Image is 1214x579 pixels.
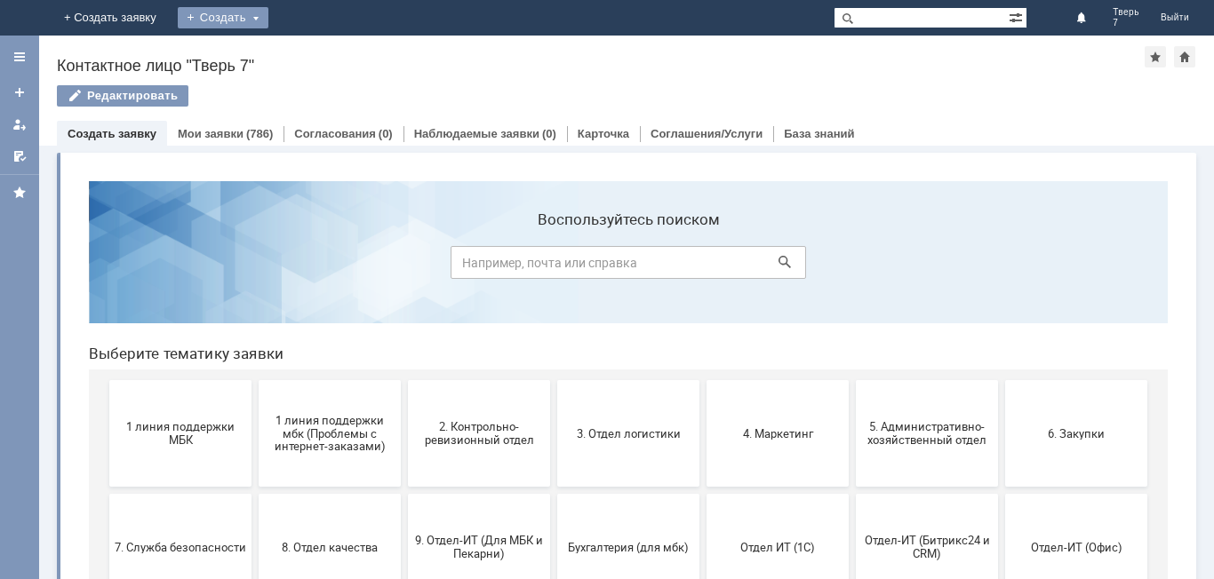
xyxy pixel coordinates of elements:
span: не актуален [637,487,769,500]
div: (0) [542,127,556,140]
span: Отдел ИТ (1С) [637,373,769,386]
div: (0) [379,127,393,140]
input: Например, почта или справка [376,79,731,112]
button: 6. Закупки [930,213,1073,320]
div: (786) [246,127,273,140]
span: [PERSON_NAME]. Услуги ИТ для МБК (оформляет L1) [488,473,619,513]
span: 3. Отдел логистики [488,259,619,273]
button: 8. Отдел качества [184,327,326,433]
span: 1 линия поддержки мбк (Проблемы с интернет-заказами) [189,246,321,286]
button: Отдел ИТ (1С) [632,327,774,433]
div: Сделать домашней страницей [1174,46,1195,67]
button: 9. Отдел-ИТ (Для МБК и Пекарни) [333,327,475,433]
a: Наблюдаемые заявки [414,127,539,140]
a: Мои согласования [5,142,34,171]
a: Мои заявки [5,110,34,139]
span: Тверь [1113,7,1139,18]
button: 5. Административно-хозяйственный отдел [781,213,923,320]
label: Воспользуйтесь поиском [376,44,731,61]
a: Создать заявку [5,78,34,107]
div: Добавить в избранное [1145,46,1166,67]
span: 8. Отдел качества [189,373,321,386]
span: 5. Административно-хозяйственный отдел [787,253,918,280]
button: 1 линия поддержки мбк (Проблемы с интернет-заказами) [184,213,326,320]
a: Соглашения/Услуги [651,127,763,140]
button: Бухгалтерия (для мбк) [483,327,625,433]
button: Франчайзинг [184,440,326,547]
a: Согласования [294,127,376,140]
span: 4. Маркетинг [637,259,769,273]
button: Финансовый отдел [35,440,177,547]
a: Карточка [578,127,629,140]
span: 7. Служба безопасности [40,373,172,386]
button: 4. Маркетинг [632,213,774,320]
div: Контактное лицо "Тверь 7" [57,57,1145,75]
button: Отдел-ИТ (Битрикс24 и CRM) [781,327,923,433]
span: Отдел-ИТ (Офис) [936,373,1067,386]
span: 1 линия поддержки МБК [40,253,172,280]
button: [PERSON_NAME]. Услуги ИТ для МБК (оформляет L1) [483,440,625,547]
button: Это соглашение не активно! [333,440,475,547]
span: Это соглашение не активно! [339,480,470,507]
a: Создать заявку [68,127,156,140]
button: 2. Контрольно-ревизионный отдел [333,213,475,320]
span: Бухгалтерия (для мбк) [488,373,619,386]
button: не актуален [632,440,774,547]
a: Мои заявки [178,127,244,140]
button: 1 линия поддержки МБК [35,213,177,320]
button: 3. Отдел логистики [483,213,625,320]
span: 6. Закупки [936,259,1067,273]
div: Создать [178,7,268,28]
span: Франчайзинг [189,487,321,500]
span: Отдел-ИТ (Битрикс24 и CRM) [787,367,918,393]
button: 7. Служба безопасности [35,327,177,433]
span: 9. Отдел-ИТ (Для МБК и Пекарни) [339,367,470,393]
header: Выберите тематику заявки [14,178,1093,195]
a: База знаний [784,127,854,140]
button: Отдел-ИТ (Офис) [930,327,1073,433]
span: Финансовый отдел [40,487,172,500]
span: 2. Контрольно-ревизионный отдел [339,253,470,280]
span: 7 [1113,18,1139,28]
span: Расширенный поиск [1009,8,1026,25]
